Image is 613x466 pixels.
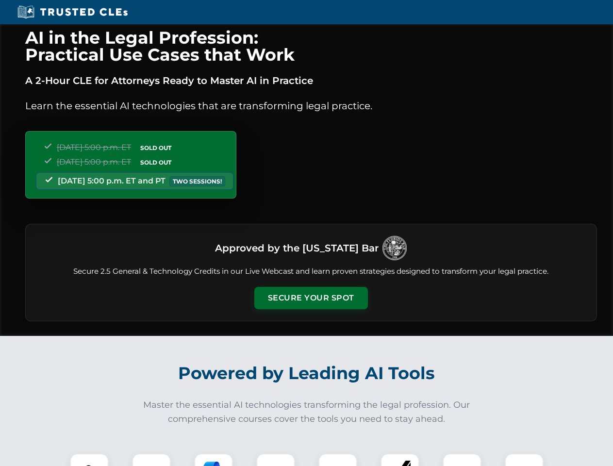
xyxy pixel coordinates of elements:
p: A 2-Hour CLE for Attorneys Ready to Master AI in Practice [25,73,597,88]
img: Logo [382,236,407,260]
p: Master the essential AI technologies transforming the legal profession. Our comprehensive courses... [137,398,477,426]
h3: Approved by the [US_STATE] Bar [215,239,379,257]
span: SOLD OUT [137,157,175,167]
span: SOLD OUT [137,143,175,153]
span: [DATE] 5:00 p.m. ET [57,143,131,152]
h1: AI in the Legal Profession: Practical Use Cases that Work [25,29,597,63]
button: Secure Your Spot [254,287,368,309]
p: Learn the essential AI technologies that are transforming legal practice. [25,98,597,114]
p: Secure 2.5 General & Technology Credits in our Live Webcast and learn proven strategies designed ... [37,266,585,277]
span: [DATE] 5:00 p.m. ET [57,157,131,166]
h2: Powered by Leading AI Tools [38,356,576,390]
img: Trusted CLEs [15,5,131,19]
